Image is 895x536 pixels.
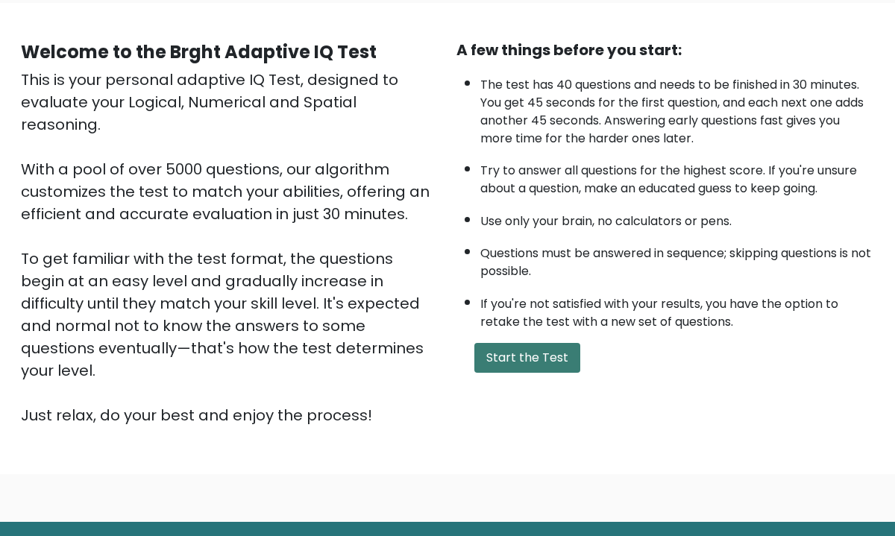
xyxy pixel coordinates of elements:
[21,40,377,64] b: Welcome to the Brght Adaptive IQ Test
[480,205,874,230] li: Use only your brain, no calculators or pens.
[480,237,874,280] li: Questions must be answered in sequence; skipping questions is not possible.
[21,69,439,426] div: This is your personal adaptive IQ Test, designed to evaluate your Logical, Numerical and Spatial ...
[480,154,874,198] li: Try to answer all questions for the highest score. If you're unsure about a question, make an edu...
[480,69,874,148] li: The test has 40 questions and needs to be finished in 30 minutes. You get 45 seconds for the firs...
[474,343,580,373] button: Start the Test
[480,288,874,331] li: If you're not satisfied with your results, you have the option to retake the test with a new set ...
[456,39,874,61] div: A few things before you start:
